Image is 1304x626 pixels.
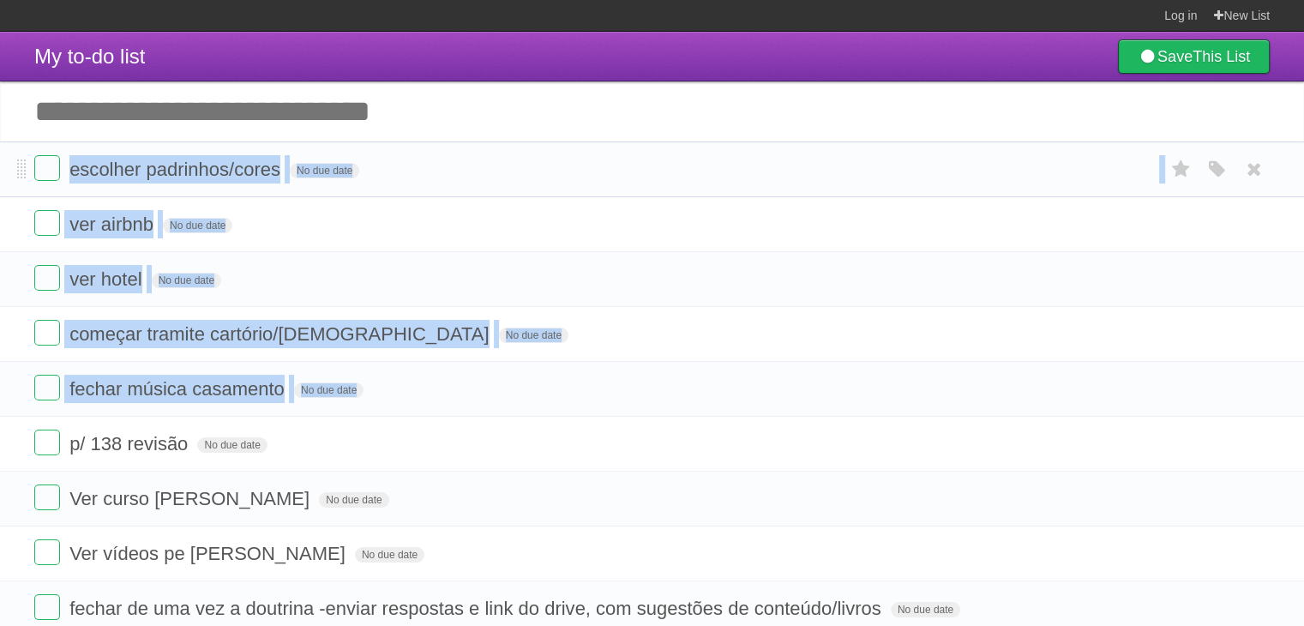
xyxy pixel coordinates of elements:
[1193,48,1250,65] b: This List
[34,265,60,291] label: Done
[69,268,146,290] span: ver hotel
[34,485,60,510] label: Done
[69,214,158,235] span: ver airbnb
[69,433,192,454] span: p/ 138 revisão
[290,163,359,178] span: No due date
[34,594,60,620] label: Done
[1118,39,1270,74] a: SaveThis List
[355,547,424,563] span: No due date
[163,218,232,233] span: No due date
[34,320,60,346] label: Done
[69,378,289,400] span: fechar música casamento
[69,159,285,180] span: escolher padrinhos/cores
[69,488,314,509] span: Ver curso [PERSON_NAME]
[34,430,60,455] label: Done
[1165,155,1198,184] label: Star task
[34,155,60,181] label: Done
[34,375,60,400] label: Done
[197,437,267,453] span: No due date
[69,543,350,564] span: Ver vídeos pe [PERSON_NAME]
[69,598,886,619] span: fechar de uma vez a doutrina -enviar respostas e link do drive, com sugestões de conteúdo/livros
[294,382,364,398] span: No due date
[152,273,221,288] span: No due date
[34,539,60,565] label: Done
[499,328,568,343] span: No due date
[34,45,145,68] span: My to-do list
[891,602,960,617] span: No due date
[69,323,493,345] span: começar tramite cartório/[DEMOGRAPHIC_DATA]
[319,492,388,508] span: No due date
[34,210,60,236] label: Done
